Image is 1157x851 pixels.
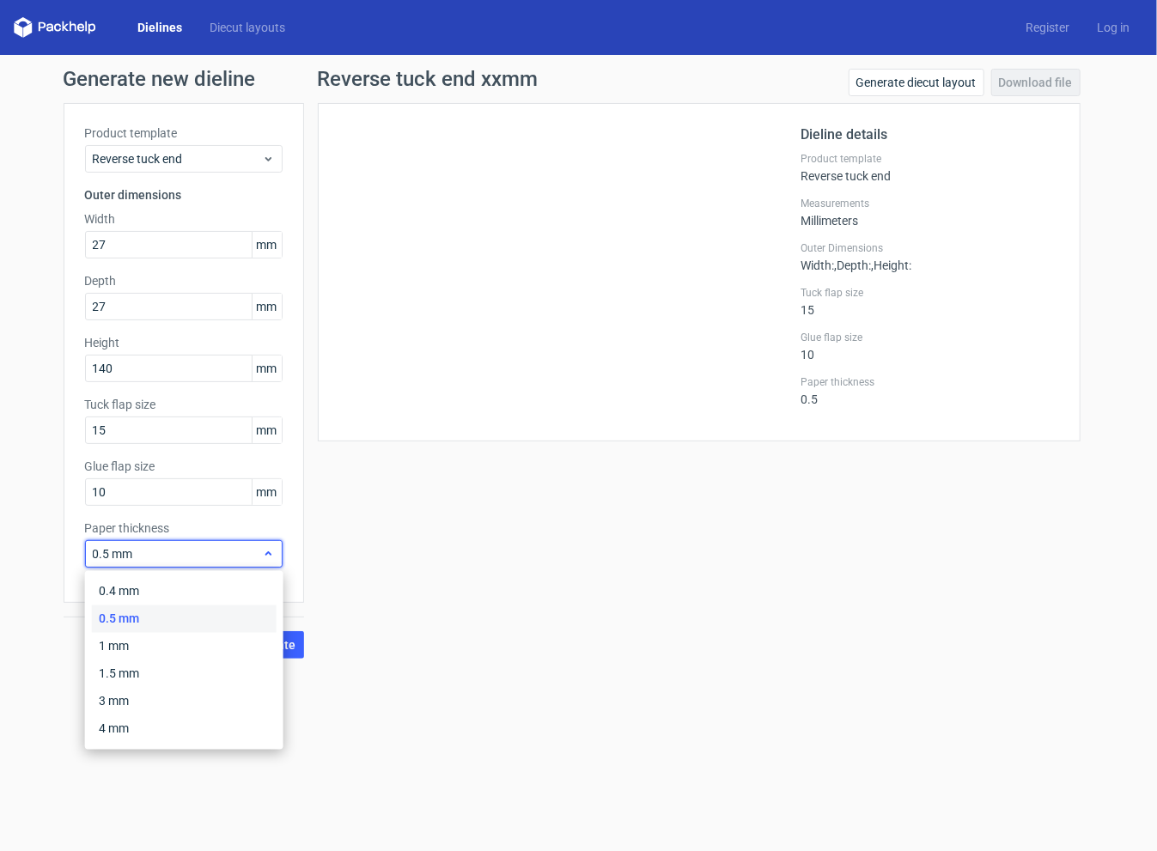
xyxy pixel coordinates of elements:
label: Product template [801,152,1059,166]
h1: Reverse tuck end xxmm [318,69,539,89]
div: 0.5 mm [92,605,277,633]
div: Reverse tuck end [801,152,1059,183]
span: mm [252,232,282,258]
a: Generate diecut layout [849,69,984,96]
label: Measurements [801,197,1059,210]
label: Product template [85,125,283,142]
div: 4 mm [92,715,277,743]
label: Paper thickness [85,520,283,537]
div: 3 mm [92,688,277,715]
a: Dielines [124,19,196,36]
div: 15 [801,286,1059,317]
span: , Height : [872,258,912,272]
label: Tuck flap size [801,286,1059,300]
h2: Dieline details [801,125,1059,145]
label: Height [85,334,283,351]
h1: Generate new dieline [64,69,1094,89]
span: mm [252,417,282,443]
label: Glue flap size [85,458,283,475]
span: mm [252,294,282,319]
div: 1 mm [92,633,277,660]
label: Glue flap size [801,331,1059,344]
div: 0.5 [801,375,1059,406]
span: Width : [801,258,835,272]
div: 0.4 mm [92,578,277,605]
h3: Outer dimensions [85,186,283,204]
div: 10 [801,331,1059,362]
label: Width [85,210,283,228]
label: Outer Dimensions [801,241,1059,255]
label: Paper thickness [801,375,1059,389]
span: mm [252,479,282,505]
span: , Depth : [835,258,872,272]
span: Reverse tuck end [93,150,262,167]
a: Diecut layouts [196,19,299,36]
label: Depth [85,272,283,289]
label: Tuck flap size [85,396,283,413]
div: Millimeters [801,197,1059,228]
span: mm [252,356,282,381]
div: 1.5 mm [92,660,277,688]
span: 0.5 mm [93,545,262,562]
a: Log in [1083,19,1143,36]
a: Register [1012,19,1083,36]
